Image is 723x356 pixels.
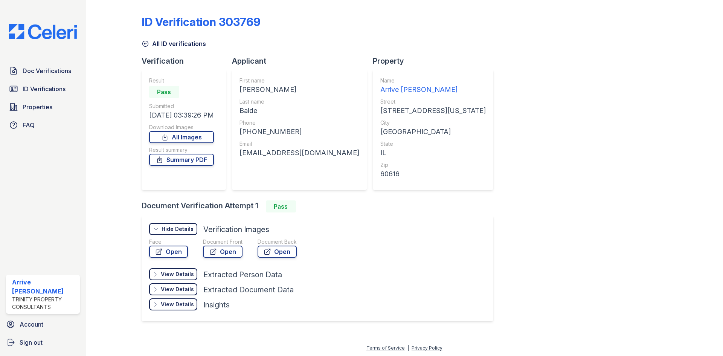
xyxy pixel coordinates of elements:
a: ID Verifications [6,81,80,96]
div: Download Images [149,124,214,131]
a: Open [203,246,243,258]
div: Phone [239,119,359,127]
div: Arrive [PERSON_NAME] [12,278,77,296]
div: Pass [266,200,296,212]
span: ID Verifications [23,84,66,93]
div: Submitted [149,102,214,110]
a: All ID verifications [142,39,206,48]
a: Properties [6,99,80,115]
a: Terms of Service [366,345,405,351]
div: Document Back [258,238,297,246]
div: Email [239,140,359,148]
span: Properties [23,102,52,112]
div: Insights [203,299,230,310]
a: Open [149,246,188,258]
div: IL [380,148,486,158]
div: Last name [239,98,359,105]
img: CE_Logo_Blue-a8612792a0a2168367f1c8372b55b34899dd931a85d93a1a3d3e32e68fde9ad4.png [3,24,83,39]
div: | [407,345,409,351]
a: Summary PDF [149,154,214,166]
div: Pass [149,86,179,98]
a: All Images [149,131,214,143]
div: Face [149,238,188,246]
div: [EMAIL_ADDRESS][DOMAIN_NAME] [239,148,359,158]
div: View Details [161,301,194,308]
div: First name [239,77,359,84]
span: Doc Verifications [23,66,71,75]
div: Hide Details [162,225,194,233]
div: Verification [142,56,232,66]
a: Name Arrive [PERSON_NAME] [380,77,486,95]
div: Zip [380,161,486,169]
div: 60616 [380,169,486,179]
iframe: chat widget [691,326,715,348]
div: Extracted Person Data [203,269,282,280]
div: Property [373,56,499,66]
div: Street [380,98,486,105]
span: Sign out [20,338,43,347]
a: Open [258,246,297,258]
div: [GEOGRAPHIC_DATA] [380,127,486,137]
span: FAQ [23,121,35,130]
div: [DATE] 03:39:26 PM [149,110,214,121]
div: View Details [161,270,194,278]
div: [STREET_ADDRESS][US_STATE] [380,105,486,116]
div: Result [149,77,214,84]
div: ID Verification 303769 [142,15,261,29]
div: Name [380,77,486,84]
span: Account [20,320,43,329]
div: View Details [161,286,194,293]
div: City [380,119,486,127]
div: Balde [239,105,359,116]
div: Arrive [PERSON_NAME] [380,84,486,95]
div: Applicant [232,56,373,66]
a: Privacy Policy [412,345,442,351]
div: Verification Images [203,224,269,235]
a: FAQ [6,118,80,133]
div: [PERSON_NAME] [239,84,359,95]
div: [PHONE_NUMBER] [239,127,359,137]
div: State [380,140,486,148]
div: Result summary [149,146,214,154]
div: Extracted Document Data [203,284,294,295]
div: Trinity Property Consultants [12,296,77,311]
div: Document Front [203,238,243,246]
a: Doc Verifications [6,63,80,78]
div: Document Verification Attempt 1 [142,200,499,212]
a: Account [3,317,83,332]
a: Sign out [3,335,83,350]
